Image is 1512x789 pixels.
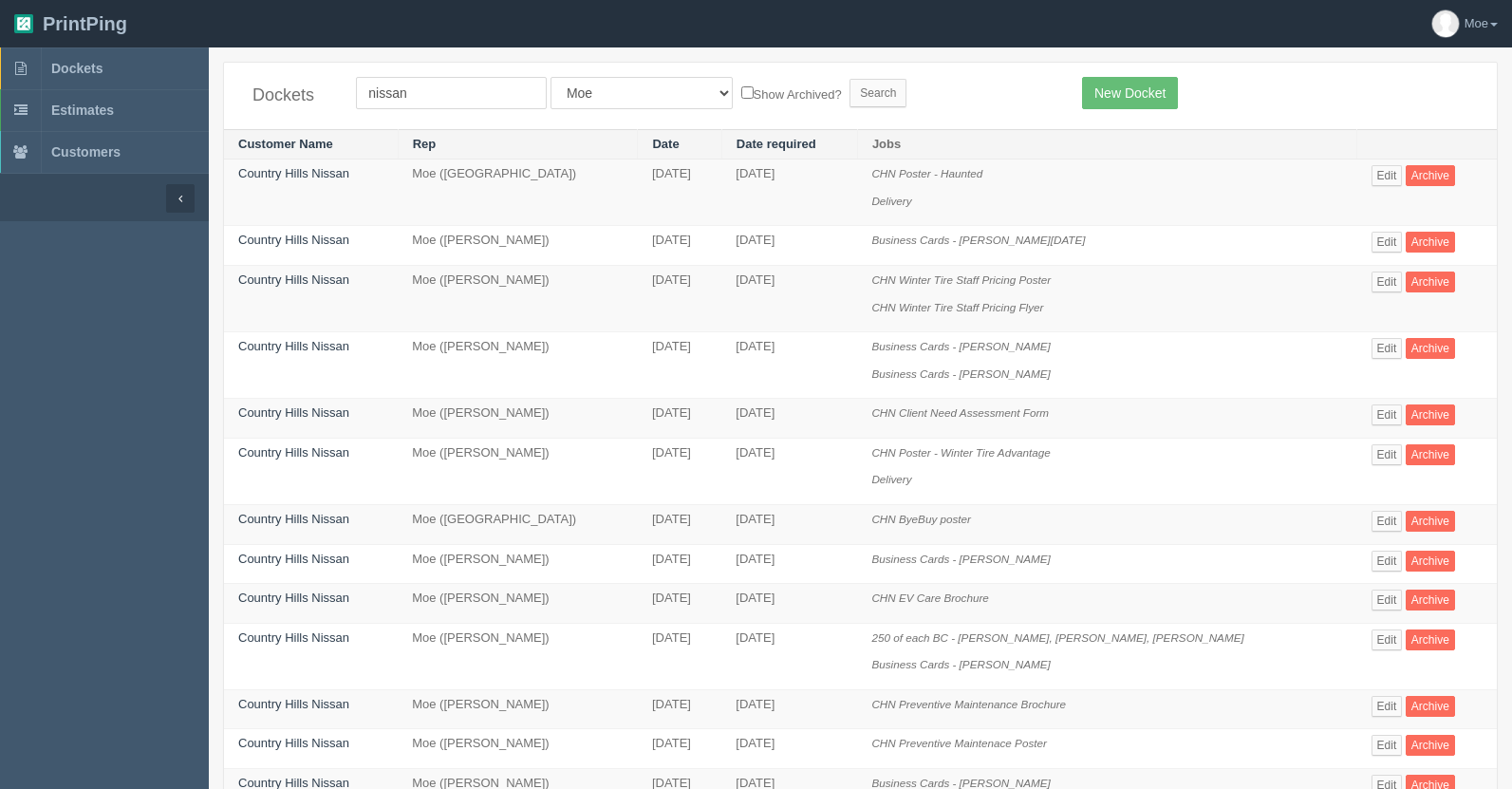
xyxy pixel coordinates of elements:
td: [DATE] [638,226,721,266]
a: Archive [1406,165,1455,186]
h4: Dockets [252,86,327,105]
td: [DATE] [638,160,721,226]
td: [DATE] [638,584,721,624]
i: CHN Winter Tire Staff Pricing Poster [871,273,1051,286]
input: Show Archived? [741,86,754,99]
a: Edit [1372,735,1403,756]
td: [DATE] [638,729,721,769]
a: Archive [1406,232,1455,253]
td: [DATE] [638,438,721,504]
a: Edit [1372,272,1403,292]
i: CHN EV Care Brochure [871,592,988,604]
a: Edit [1372,338,1403,359]
span: Dockets [51,61,103,76]
a: Archive [1406,590,1455,611]
i: Business Cards - [PERSON_NAME] [871,340,1050,352]
a: Edit [1372,629,1403,650]
td: [DATE] [638,689,721,729]
a: Archive [1406,444,1455,465]
a: Edit [1372,590,1403,611]
td: [DATE] [721,226,857,266]
td: Moe ([PERSON_NAME]) [398,266,638,332]
a: Country Hills Nissan [238,512,349,526]
i: CHN Preventive Maintenace Poster [871,737,1046,749]
a: Country Hills Nissan [238,233,349,247]
i: CHN Preventive Maintenance Brochure [871,698,1066,710]
td: Moe ([PERSON_NAME]) [398,226,638,266]
a: Archive [1406,511,1455,532]
i: Business Cards - [PERSON_NAME] [871,367,1050,380]
a: Country Hills Nissan [238,445,349,460]
i: CHN Winter Tire Staff Pricing Flyer [871,301,1043,313]
th: Jobs [857,129,1356,160]
td: Moe ([PERSON_NAME]) [398,399,638,439]
img: avatar_default-7531ab5dedf162e01f1e0bb0964e6a185e93c5c22dfe317fb01d7f8cd2b1632c.jpg [1432,10,1459,37]
a: Country Hills Nissan [238,630,349,645]
i: Delivery [871,473,911,485]
a: New Docket [1082,77,1178,109]
td: Moe ([PERSON_NAME]) [398,584,638,624]
a: Archive [1406,629,1455,650]
a: Archive [1406,735,1455,756]
td: Moe ([PERSON_NAME]) [398,729,638,769]
i: Business Cards - [PERSON_NAME] [871,777,1050,789]
i: Business Cards - [PERSON_NAME] [871,658,1050,670]
label: Show Archived? [741,83,842,104]
i: Delivery [871,195,911,207]
i: 250 of each BC - [PERSON_NAME], [PERSON_NAME], [PERSON_NAME] [871,631,1243,644]
td: Moe ([PERSON_NAME]) [398,438,638,504]
td: [DATE] [638,332,721,399]
a: Country Hills Nissan [238,272,349,287]
a: Edit [1372,404,1403,425]
input: Search [849,79,906,107]
td: [DATE] [638,544,721,584]
a: Country Hills Nissan [238,591,349,605]
td: [DATE] [638,504,721,544]
td: [DATE] [721,332,857,399]
td: Moe ([PERSON_NAME]) [398,544,638,584]
i: CHN ByeBuy poster [871,513,971,525]
td: [DATE] [721,729,857,769]
td: [DATE] [638,623,721,689]
a: Country Hills Nissan [238,339,349,353]
td: [DATE] [721,399,857,439]
a: Country Hills Nissan [238,736,349,750]
td: [DATE] [638,399,721,439]
a: Edit [1372,696,1403,717]
a: Edit [1372,551,1403,572]
td: [DATE] [638,266,721,332]
a: Archive [1406,272,1455,292]
a: Edit [1372,232,1403,253]
a: Edit [1372,511,1403,532]
span: Estimates [51,103,114,118]
td: [DATE] [721,544,857,584]
a: Date required [737,137,816,151]
i: CHN Client Need Assessment Form [871,406,1049,419]
a: Archive [1406,404,1455,425]
td: Moe ([PERSON_NAME]) [398,689,638,729]
td: [DATE] [721,689,857,729]
a: Country Hills Nissan [238,405,349,420]
span: Customers [51,144,121,160]
a: Country Hills Nissan [238,166,349,180]
td: [DATE] [721,160,857,226]
a: Country Hills Nissan [238,552,349,566]
a: Edit [1372,444,1403,465]
i: CHN Poster - Winter Tire Advantage [871,446,1050,459]
td: [DATE] [721,438,857,504]
td: [DATE] [721,504,857,544]
i: Business Cards - [PERSON_NAME] [871,553,1050,565]
i: CHN Poster - Haunted [871,167,982,179]
td: Moe ([GEOGRAPHIC_DATA]) [398,504,638,544]
a: Archive [1406,338,1455,359]
a: Archive [1406,551,1455,572]
input: Customer Name [356,77,547,109]
a: Customer Name [238,137,333,151]
a: Edit [1372,165,1403,186]
a: Archive [1406,696,1455,717]
td: [DATE] [721,266,857,332]
a: Country Hills Nissan [238,697,349,711]
img: logo-3e63b451c926e2ac314895c53de4908e5d424f24456219fb08d385ab2e579770.png [14,14,33,33]
td: Moe ([GEOGRAPHIC_DATA]) [398,160,638,226]
td: [DATE] [721,584,857,624]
